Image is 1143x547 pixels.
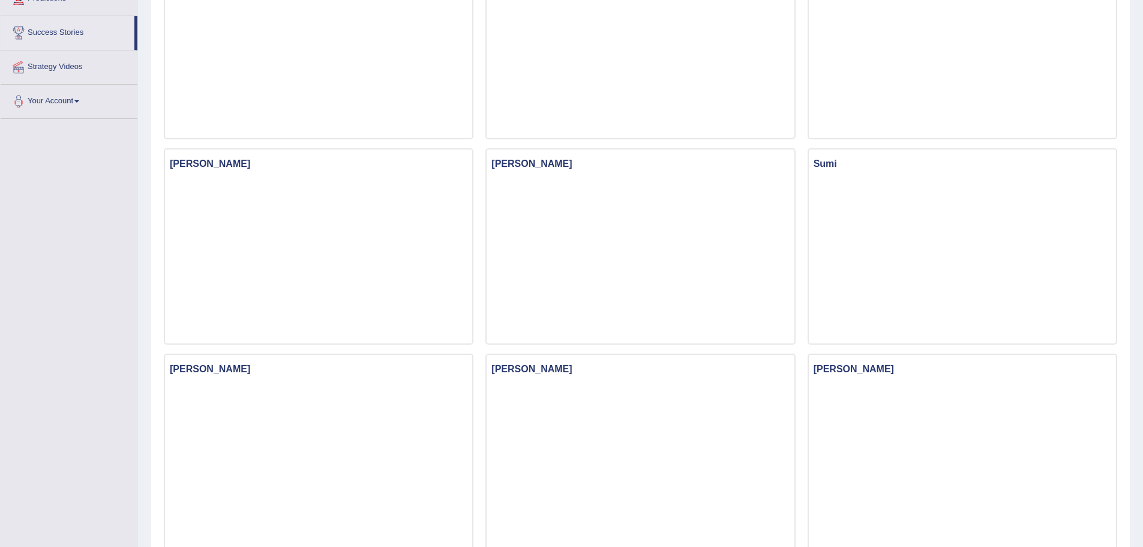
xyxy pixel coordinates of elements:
[165,361,472,378] h3: [PERSON_NAME]
[165,156,472,172] h3: [PERSON_NAME]
[487,156,794,172] h3: [PERSON_NAME]
[1,85,137,115] a: Your Account
[809,361,1116,378] h3: [PERSON_NAME]
[1,50,137,80] a: Strategy Videos
[1,16,134,46] a: Success Stories
[487,361,794,378] h3: [PERSON_NAME]
[809,156,1116,172] h3: Sumi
